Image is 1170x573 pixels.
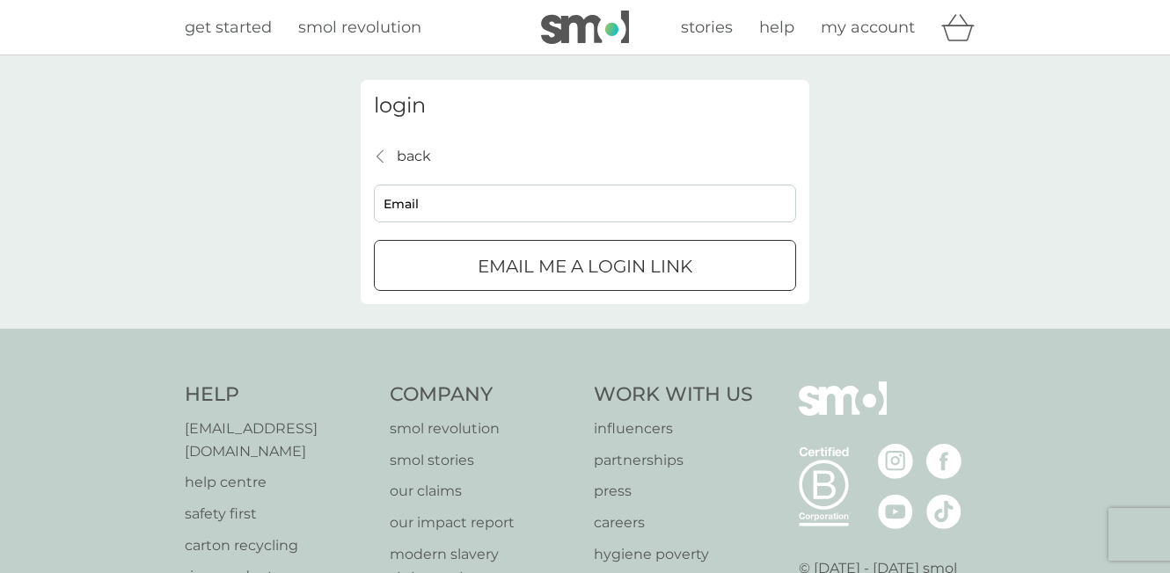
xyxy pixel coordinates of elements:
img: visit the smol Instagram page [878,444,913,479]
a: help centre [185,471,372,494]
a: careers [594,511,753,534]
a: our impact report [390,511,577,534]
a: [EMAIL_ADDRESS][DOMAIN_NAME] [185,417,372,462]
div: basket [941,10,985,45]
a: partnerships [594,449,753,472]
a: help [759,15,794,40]
a: carton recycling [185,534,372,557]
img: visit the smol Youtube page [878,494,913,529]
h4: Company [390,381,577,409]
img: visit the smol Facebook page [926,444,962,479]
span: my account [821,18,915,37]
span: stories [681,18,733,37]
a: hygiene poverty [594,543,753,566]
a: press [594,480,753,503]
a: smol revolution [298,15,421,40]
button: Email me a login link [374,240,796,291]
p: back [397,145,431,168]
h3: login [374,93,796,119]
img: smol [541,11,629,44]
a: stories [681,15,733,40]
span: smol revolution [298,18,421,37]
a: safety first [185,503,372,526]
img: smol [799,381,887,441]
h4: Work With Us [594,381,753,409]
a: smol stories [390,449,577,472]
a: our claims [390,480,577,503]
img: visit the smol Tiktok page [926,494,962,529]
h4: Help [185,381,372,409]
a: influencers [594,417,753,440]
p: Email me a login link [478,252,692,280]
a: my account [821,15,915,40]
a: smol revolution [390,417,577,440]
span: help [759,18,794,37]
a: get started [185,15,272,40]
span: get started [185,18,272,37]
